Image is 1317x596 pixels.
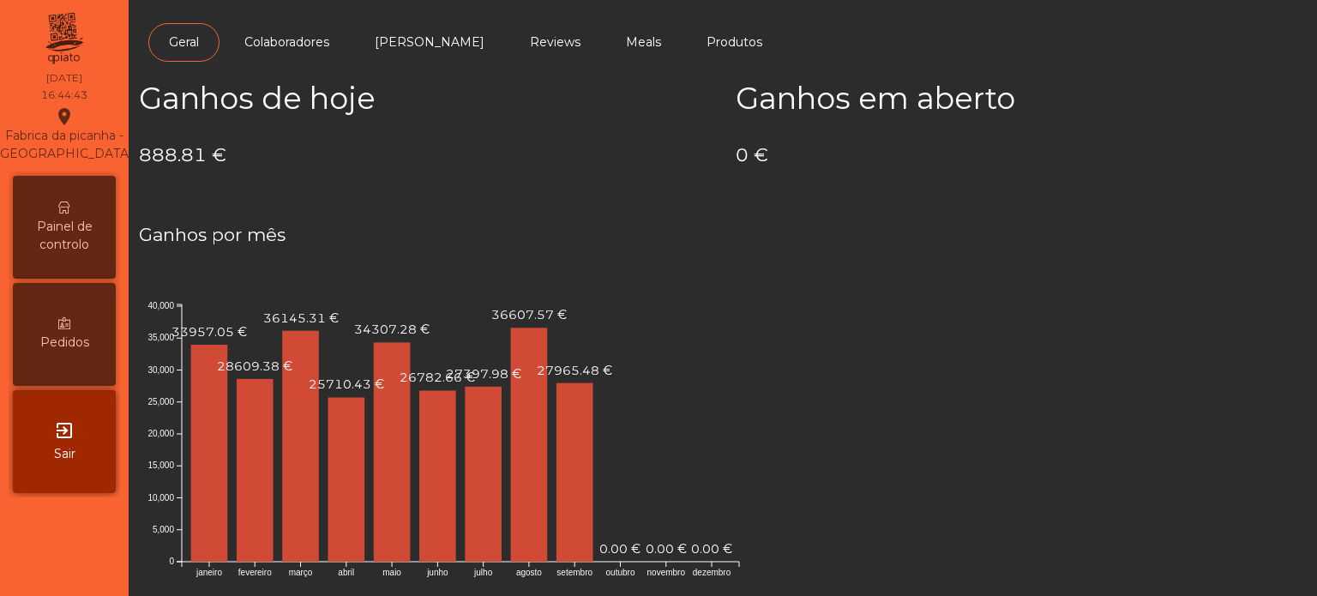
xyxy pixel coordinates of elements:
[599,541,640,557] text: 0.00 €
[736,142,1307,168] h4: 0 €
[354,23,505,62] a: [PERSON_NAME]
[289,568,313,577] text: março
[147,301,174,310] text: 40,000
[686,23,783,62] a: Produtos
[147,397,174,406] text: 25,000
[54,106,75,127] i: location_on
[195,568,222,577] text: janeiro
[736,81,1307,117] h2: Ganhos em aberto
[556,568,592,577] text: setembro
[647,568,686,577] text: novembro
[139,81,710,117] h2: Ganhos de hoje
[54,445,75,463] span: Sair
[309,376,384,392] text: 25710.43 €
[693,568,731,577] text: dezembro
[139,222,1307,248] h4: Ganhos por mês
[509,23,601,62] a: Reviews
[147,461,174,470] text: 15,000
[147,333,174,342] text: 35,000
[40,334,89,352] span: Pedidos
[169,557,174,566] text: 0
[147,429,174,438] text: 20,000
[446,366,521,382] text: 27397.98 €
[646,541,687,557] text: 0.00 €
[238,568,272,577] text: fevereiro
[153,525,174,534] text: 5,000
[41,87,87,103] div: 16:44:43
[263,310,339,326] text: 36145.31 €
[354,322,430,337] text: 34307.28 €
[139,142,710,168] h4: 888.81 €
[473,568,493,577] text: julho
[426,568,448,577] text: junho
[46,70,82,86] div: [DATE]
[17,218,111,254] span: Painel de controlo
[54,420,75,441] i: exit_to_app
[147,493,174,503] text: 10,000
[605,23,682,62] a: Meals
[606,568,635,577] text: outubro
[147,365,174,375] text: 30,000
[224,23,350,62] a: Colaboradores
[43,9,85,69] img: qpiato
[338,568,354,577] text: abril
[516,568,542,577] text: agosto
[537,363,612,378] text: 27965.48 €
[382,568,401,577] text: maio
[400,370,475,385] text: 26782.66 €
[171,324,247,340] text: 33957.05 €
[217,358,292,374] text: 28609.38 €
[148,23,219,62] a: Geral
[691,541,732,557] text: 0.00 €
[491,307,567,322] text: 36607.57 €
